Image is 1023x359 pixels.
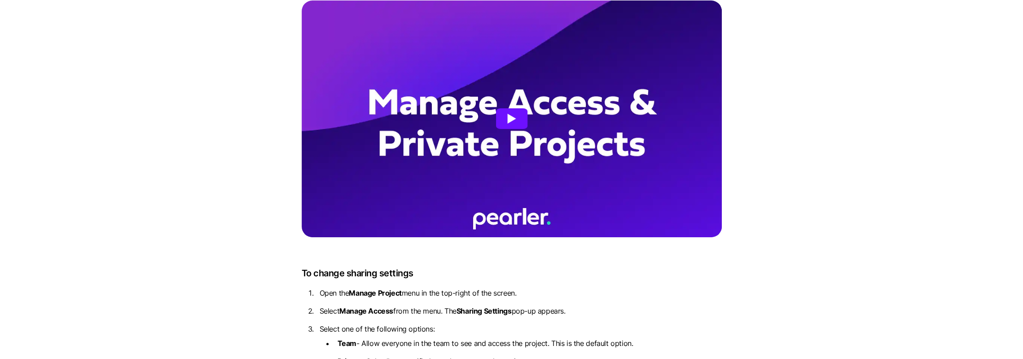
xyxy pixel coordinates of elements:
[339,306,393,315] strong: Manage Access
[316,302,722,320] li: Select from the menu. The pop-up appears.
[302,266,722,280] h2: To change sharing settings
[316,284,722,302] li: Open the menu in the top-right of the screen.
[349,288,401,297] strong: Manage Project
[338,339,356,348] strong: Team
[334,334,718,352] li: - Allow everyone in the team to see and access the project. This is the default option.
[457,306,512,315] strong: Sharing Settings
[496,108,527,129] button: Watch How to manage access to Projects in Pearler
